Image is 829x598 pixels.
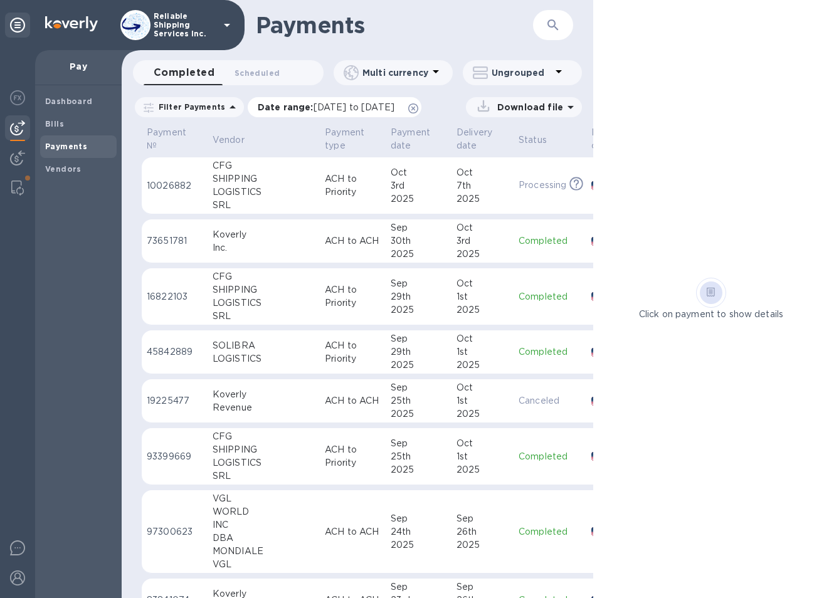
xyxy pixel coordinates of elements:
[457,359,509,372] div: 2025
[45,164,82,174] b: Vendors
[248,97,421,117] div: Date range:[DATE] to [DATE]
[391,407,446,421] div: 2025
[213,228,315,241] div: Koverly
[457,126,509,152] span: Delivery date
[457,166,509,179] div: Oct
[457,179,509,192] div: 7th
[325,172,381,199] p: ACH to Priority
[457,538,509,552] div: 2025
[213,518,315,532] div: INC
[391,332,446,345] div: Sep
[457,332,509,345] div: Oct
[519,450,581,463] p: Completed
[519,134,563,147] span: Status
[391,512,446,525] div: Sep
[457,248,509,261] div: 2025
[325,525,381,538] p: ACH to ACH
[213,283,315,296] div: SHIPPING
[391,345,446,359] div: 29th
[391,221,446,234] div: Sep
[457,450,509,463] div: 1st
[362,66,428,79] p: Multi currency
[391,463,446,476] div: 2025
[147,126,186,152] p: Payment №
[519,345,581,359] p: Completed
[457,234,509,248] div: 3rd
[457,580,509,594] div: Sep
[591,397,608,406] img: USD
[5,13,30,38] div: Unpin categories
[391,580,446,594] div: Sep
[213,159,315,172] div: CFG
[314,102,394,112] span: [DATE] to [DATE]
[147,290,203,303] p: 16822103
[325,234,381,248] p: ACH to ACH
[45,97,93,106] b: Dashboard
[213,401,315,414] div: Revenue
[457,407,509,421] div: 2025
[519,525,581,538] p: Completed
[213,388,315,401] div: Koverly
[391,450,446,463] div: 25th
[457,303,509,317] div: 2025
[147,345,203,359] p: 45842889
[147,525,203,538] p: 97300623
[457,192,509,206] div: 2025
[45,16,98,31] img: Logo
[147,394,203,407] p: 19225477
[457,394,509,407] div: 1st
[154,102,225,112] p: Filter Payments
[591,126,629,152] p: Payee currency
[391,359,446,372] div: 2025
[213,270,315,283] div: CFG
[213,443,315,456] div: SHIPPING
[591,126,645,152] span: Payee currency
[519,134,547,147] p: Status
[457,277,509,290] div: Oct
[213,172,315,186] div: SHIPPING
[147,126,203,152] span: Payment №
[391,277,446,290] div: Sep
[391,303,446,317] div: 2025
[45,60,112,73] p: Pay
[325,283,381,310] p: ACH to Priority
[147,179,203,192] p: 10026882
[45,142,87,151] b: Payments
[591,292,608,301] img: USD
[519,179,566,192] p: Processing
[391,126,446,152] span: Payment date
[391,234,446,248] div: 30th
[492,101,563,113] p: Download file
[457,221,509,234] div: Oct
[391,437,446,450] div: Sep
[519,394,581,407] p: Canceled
[391,381,446,394] div: Sep
[213,558,315,571] div: VGL
[147,450,203,463] p: 93399669
[213,456,315,469] div: LOGISTICS
[10,90,25,105] img: Foreign exchange
[457,463,509,476] div: 2025
[213,134,245,147] p: Vendor
[154,64,214,81] span: Completed
[591,348,608,357] img: USD
[391,290,446,303] div: 29th
[154,12,216,38] p: Reliable Shipping Services Inc.
[457,345,509,359] div: 1st
[325,339,381,365] p: ACH to Priority
[457,437,509,450] div: Oct
[391,166,446,179] div: Oct
[519,290,581,303] p: Completed
[325,126,381,152] span: Payment type
[325,126,364,152] p: Payment type
[591,527,608,536] img: USD
[213,430,315,443] div: CFG
[391,126,430,152] p: Payment date
[591,237,608,246] img: USD
[213,352,315,365] div: LOGISTICS
[213,505,315,518] div: WORLD
[391,179,446,192] div: 3rd
[213,186,315,199] div: LOGISTICS
[457,512,509,525] div: Sep
[325,394,381,407] p: ACH to ACH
